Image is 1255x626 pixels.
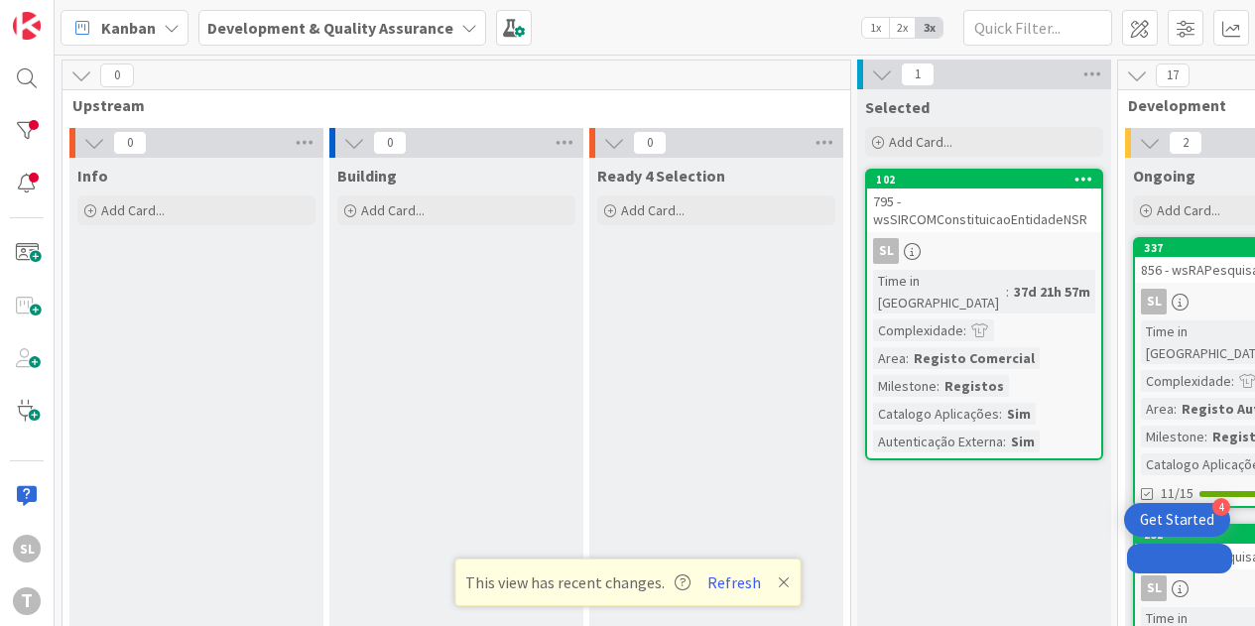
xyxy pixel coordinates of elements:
[1231,370,1234,392] span: :
[597,166,725,186] span: Ready 4 Selection
[1140,510,1214,530] div: Get Started
[963,319,966,341] span: :
[940,375,1009,397] div: Registos
[876,173,1101,187] div: 102
[901,63,935,86] span: 1
[101,16,156,40] span: Kanban
[867,171,1101,188] div: 102
[465,570,690,594] span: This view has recent changes.
[873,375,937,397] div: Milestone
[1141,289,1167,314] div: SL
[633,131,667,155] span: 0
[937,375,940,397] span: :
[1169,131,1202,155] span: 2
[100,63,134,87] span: 0
[77,166,108,186] span: Info
[867,171,1101,232] div: 102795 - wsSIRCOMConstituicaoEntidadeNSR
[862,18,889,38] span: 1x
[207,18,453,38] b: Development & Quality Assurance
[867,188,1101,232] div: 795 - wsSIRCOMConstituicaoEntidadeNSR
[1006,431,1040,452] div: Sim
[621,201,685,219] span: Add Card...
[373,131,407,155] span: 0
[1161,483,1193,504] span: 11/15
[889,133,952,151] span: Add Card...
[72,95,825,115] span: Upstream
[1141,398,1174,420] div: Area
[13,12,41,40] img: Visit kanbanzone.com
[1212,498,1230,516] div: 4
[1141,575,1167,601] div: SL
[867,238,1101,264] div: SL
[1141,370,1231,392] div: Complexidade
[1002,403,1036,425] div: Sim
[873,403,999,425] div: Catalogo Aplicações
[873,347,906,369] div: Area
[1156,63,1190,87] span: 17
[873,319,963,341] div: Complexidade
[1157,201,1220,219] span: Add Card...
[13,535,41,563] div: SL
[873,270,1006,313] div: Time in [GEOGRAPHIC_DATA]
[361,201,425,219] span: Add Card...
[909,347,1040,369] div: Registo Comercial
[101,201,165,219] span: Add Card...
[916,18,942,38] span: 3x
[113,131,147,155] span: 0
[906,347,909,369] span: :
[889,18,916,38] span: 2x
[873,431,1003,452] div: Autenticação Externa
[873,238,899,264] div: SL
[1003,431,1006,452] span: :
[1141,426,1204,447] div: Milestone
[700,569,768,595] button: Refresh
[337,166,397,186] span: Building
[865,97,930,117] span: Selected
[1124,503,1230,537] div: Open Get Started checklist, remaining modules: 4
[1133,166,1195,186] span: Ongoing
[13,587,41,615] div: T
[963,10,1112,46] input: Quick Filter...
[1174,398,1177,420] span: :
[1009,281,1095,303] div: 37d 21h 57m
[1204,426,1207,447] span: :
[1006,281,1009,303] span: :
[999,403,1002,425] span: :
